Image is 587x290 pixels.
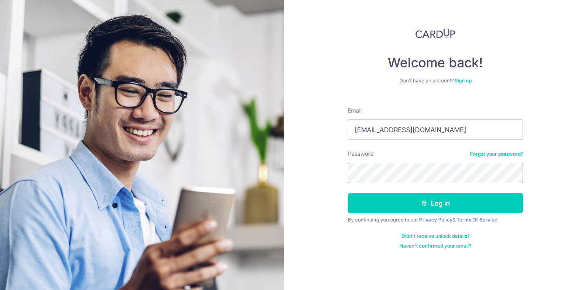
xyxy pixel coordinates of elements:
[419,217,452,223] a: Privacy Policy
[402,233,470,239] a: Didn't receive unlock details?
[455,77,472,84] a: Sign up
[348,150,374,158] label: Password
[348,55,523,71] h4: Welcome back!
[348,77,523,84] div: Don’t have an account?
[457,217,497,223] a: Terms Of Service
[415,29,455,38] img: CardUp Logo
[348,106,362,115] label: Email
[348,120,523,140] input: Enter your Email
[470,151,523,157] a: Forgot your password?
[399,243,471,249] a: Haven't confirmed your email?
[348,193,523,213] button: Log in
[348,217,523,223] div: By continuing you agree to our &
